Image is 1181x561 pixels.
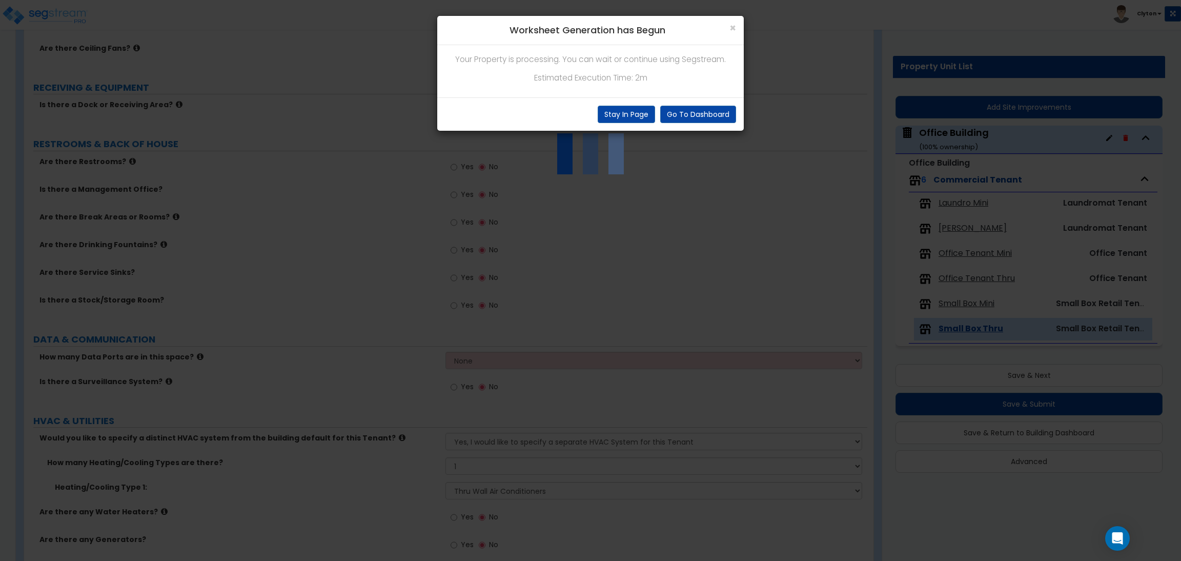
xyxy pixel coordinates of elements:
[729,23,736,33] button: Close
[445,24,736,37] h4: Worksheet Generation has Begun
[729,21,736,35] span: ×
[660,106,736,123] button: Go To Dashboard
[445,71,736,85] p: Estimated Execution Time: 2m
[1105,526,1130,551] div: Open Intercom Messenger
[598,106,655,123] button: Stay In Page
[445,53,736,66] p: Your Property is processing. You can wait or continue using Segstream.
